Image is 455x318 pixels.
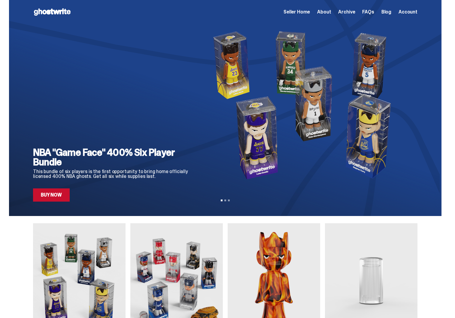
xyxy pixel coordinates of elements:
[221,199,223,201] button: View slide 1
[33,169,193,179] p: This bundle of six players is the first opportunity to bring home officially licensed 400% NBA gh...
[228,199,230,201] button: View slide 3
[284,10,310,14] a: Seller Home
[317,10,331,14] a: About
[362,10,374,14] a: FAQs
[399,10,417,14] a: Account
[338,10,355,14] a: Archive
[203,24,408,186] img: NBA "Game Face" 400% Six Player Bundle
[33,148,193,167] h2: NBA "Game Face" 400% Six Player Bundle
[33,188,70,202] a: Buy Now
[224,199,226,201] button: View slide 2
[381,10,391,14] a: Blog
